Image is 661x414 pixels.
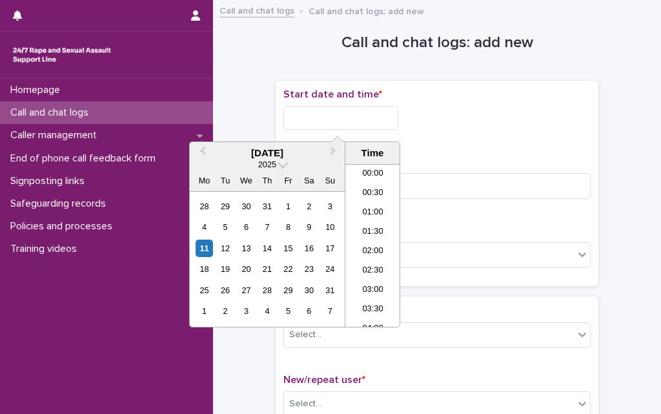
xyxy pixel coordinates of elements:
[345,223,400,242] li: 01:30
[216,282,234,299] div: Choose Tuesday, 26 August 2025
[196,282,213,299] div: Choose Monday, 25 August 2025
[238,198,255,215] div: Choose Wednesday, 30 July 2025
[258,282,276,299] div: Choose Thursday, 28 August 2025
[196,218,213,236] div: Choose Monday, 4 August 2025
[300,302,318,320] div: Choose Saturday, 6 September 2025
[280,218,297,236] div: Choose Friday, 8 August 2025
[196,240,213,257] div: Choose Monday, 11 August 2025
[280,260,297,278] div: Choose Friday, 22 August 2025
[280,172,297,189] div: Fr
[345,262,400,281] li: 02:30
[345,281,400,300] li: 03:00
[238,172,255,189] div: We
[238,218,255,236] div: Choose Wednesday, 6 August 2025
[276,34,598,52] h1: Call and chat logs: add new
[345,320,400,339] li: 04:00
[324,143,345,164] button: Next Month
[321,240,339,257] div: Choose Sunday, 17 August 2025
[5,175,95,187] p: Signposting links
[283,375,365,385] span: New/repeat user
[216,302,234,320] div: Choose Tuesday, 2 September 2025
[345,203,400,223] li: 01:00
[258,260,276,278] div: Choose Thursday, 21 August 2025
[321,302,339,320] div: Choose Sunday, 7 September 2025
[10,42,114,68] img: rhQMoQhaT3yELyF149Cw
[321,172,339,189] div: Su
[258,218,276,236] div: Choose Thursday, 7 August 2025
[196,172,213,189] div: Mo
[309,3,424,17] p: Call and chat logs: add new
[5,220,123,233] p: Policies and processes
[349,147,396,159] div: Time
[5,243,87,255] p: Training videos
[345,300,400,320] li: 03:30
[258,172,276,189] div: Th
[280,302,297,320] div: Choose Friday, 5 September 2025
[345,165,400,184] li: 00:00
[300,240,318,257] div: Choose Saturday, 16 August 2025
[216,260,234,278] div: Choose Tuesday, 19 August 2025
[300,260,318,278] div: Choose Saturday, 23 August 2025
[238,240,255,257] div: Choose Wednesday, 13 August 2025
[280,240,297,257] div: Choose Friday, 15 August 2025
[321,198,339,215] div: Choose Sunday, 3 August 2025
[300,172,318,189] div: Sa
[289,397,321,411] div: Select...
[300,218,318,236] div: Choose Saturday, 9 August 2025
[238,282,255,299] div: Choose Wednesday, 27 August 2025
[5,129,107,141] p: Caller management
[191,143,212,164] button: Previous Month
[190,147,345,159] div: [DATE]
[238,302,255,320] div: Choose Wednesday, 3 September 2025
[5,198,116,210] p: Safeguarding records
[345,184,400,203] li: 00:30
[300,282,318,299] div: Choose Saturday, 30 August 2025
[280,198,297,215] div: Choose Friday, 1 August 2025
[258,160,276,169] span: 2025
[321,282,339,299] div: Choose Sunday, 31 August 2025
[283,89,382,99] span: Start date and time
[5,84,70,96] p: Homepage
[345,242,400,262] li: 02:00
[321,218,339,236] div: Choose Sunday, 10 August 2025
[258,198,276,215] div: Choose Thursday, 31 July 2025
[216,172,234,189] div: Tu
[194,196,340,322] div: month 2025-08
[216,240,234,257] div: Choose Tuesday, 12 August 2025
[238,260,255,278] div: Choose Wednesday, 20 August 2025
[321,260,339,278] div: Choose Sunday, 24 August 2025
[196,302,213,320] div: Choose Monday, 1 September 2025
[258,240,276,257] div: Choose Thursday, 14 August 2025
[5,152,166,165] p: End of phone call feedback form
[280,282,297,299] div: Choose Friday, 29 August 2025
[216,218,234,236] div: Choose Tuesday, 5 August 2025
[300,198,318,215] div: Choose Saturday, 2 August 2025
[289,328,321,342] div: Select...
[196,260,213,278] div: Choose Monday, 18 August 2025
[216,198,234,215] div: Choose Tuesday, 29 July 2025
[219,3,294,17] a: Call and chat logs
[258,302,276,320] div: Choose Thursday, 4 September 2025
[5,107,99,119] p: Call and chat logs
[196,198,213,215] div: Choose Monday, 28 July 2025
